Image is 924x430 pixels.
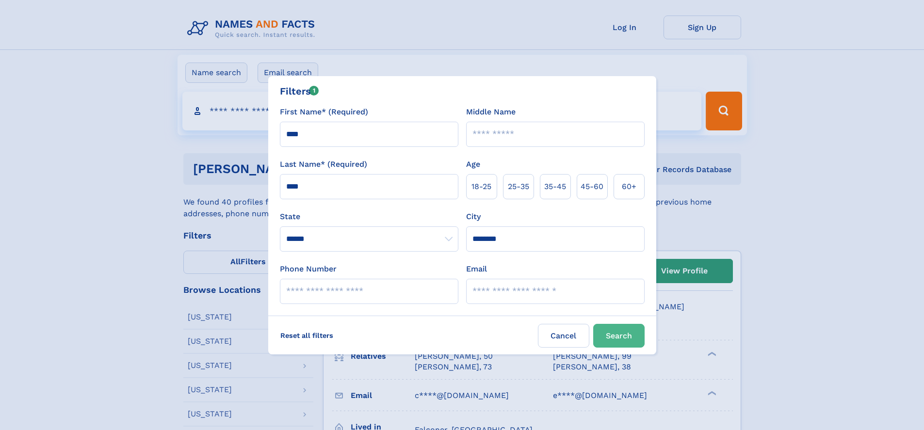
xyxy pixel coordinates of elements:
[280,211,458,223] label: State
[466,159,480,170] label: Age
[466,106,516,118] label: Middle Name
[466,263,487,275] label: Email
[280,159,367,170] label: Last Name* (Required)
[466,211,481,223] label: City
[280,84,319,98] div: Filters
[622,181,636,192] span: 60+
[508,181,529,192] span: 25‑35
[538,324,589,348] label: Cancel
[471,181,491,192] span: 18‑25
[544,181,566,192] span: 35‑45
[280,106,368,118] label: First Name* (Required)
[593,324,645,348] button: Search
[581,181,603,192] span: 45‑60
[280,263,337,275] label: Phone Number
[274,324,340,347] label: Reset all filters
